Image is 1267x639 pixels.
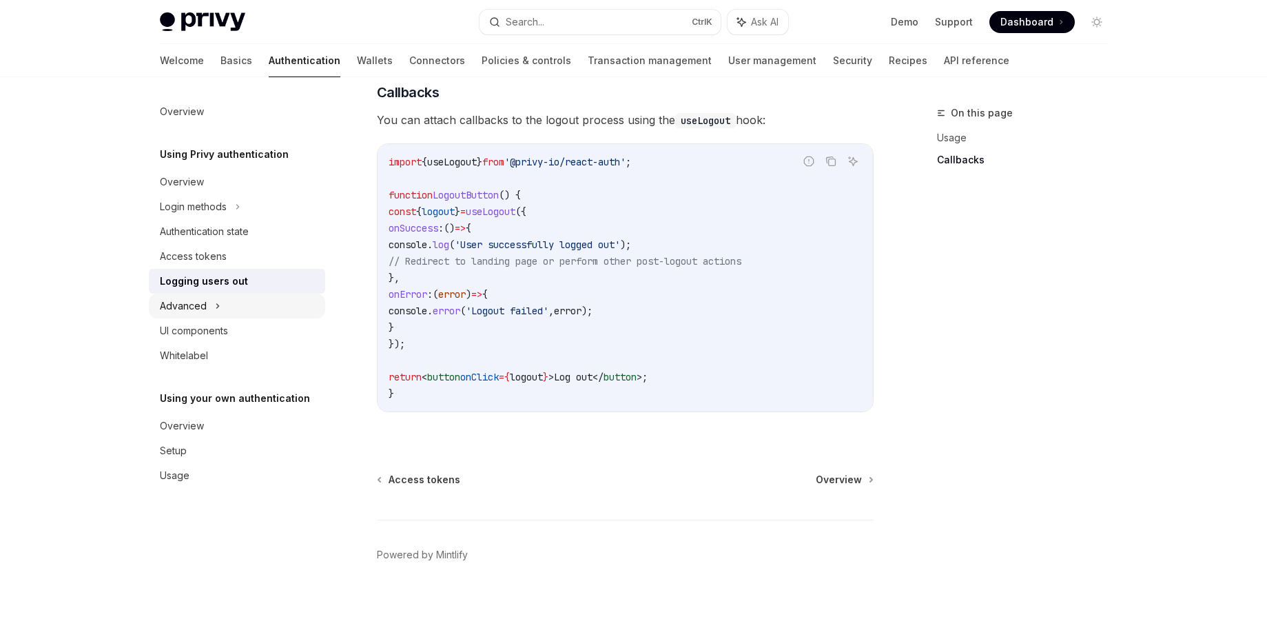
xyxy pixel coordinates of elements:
span: import [389,156,422,168]
span: }); [389,338,405,350]
span: ; [626,156,631,168]
a: Usage [937,127,1119,149]
a: Wallets [357,44,393,77]
button: Search...CtrlK [480,10,721,34]
span: You can attach callbacks to the logout process using the hook: [377,110,874,130]
span: } [389,321,394,334]
a: Recipes [889,44,927,77]
span: onSuccess [389,222,438,234]
span: { [422,156,427,168]
div: Authentication state [160,223,249,240]
span: Ask AI [751,15,779,29]
button: Toggle dark mode [1086,11,1108,33]
span: Dashboard [1000,15,1053,29]
span: }, [389,272,400,284]
span: ({ [515,205,526,218]
a: Whitelabel [149,343,325,368]
span: ( [449,239,455,251]
span: } [389,387,394,400]
a: Callbacks [937,149,1119,171]
span: () { [499,189,521,201]
button: Ask AI [844,152,862,170]
a: Access tokens [149,244,325,269]
span: { [504,371,510,383]
span: onError [389,288,427,301]
code: useLogout [675,113,736,128]
span: log [433,239,449,251]
span: : [438,222,444,234]
span: return [389,371,422,383]
a: Setup [149,438,325,463]
a: API reference [944,44,1009,77]
span: console [389,239,427,251]
span: ); [581,305,593,317]
a: Access tokens [378,473,460,487]
a: Connectors [409,44,465,77]
div: Logging users out [160,273,248,290]
h5: Using your own authentication [160,390,310,407]
span: => [471,288,482,301]
a: Powered by Mintlify [377,548,468,562]
span: ( [433,288,438,301]
span: error [433,305,460,317]
a: Dashboard [989,11,1075,33]
a: Overview [149,99,325,124]
span: { [416,205,422,218]
a: Security [833,44,872,77]
span: button [427,371,460,383]
a: Overview [149,170,325,194]
span: ); [620,239,631,251]
span: } [477,156,482,168]
span: logout [510,371,543,383]
div: Whitelabel [160,347,208,364]
button: Copy the contents from the code block [822,152,840,170]
span: . [427,305,433,317]
span: : [427,288,433,301]
div: Access tokens [160,248,227,265]
a: Authentication state [149,219,325,244]
span: = [460,205,466,218]
div: Setup [160,443,187,459]
div: Usage [160,467,189,484]
span: Access tokens [389,473,460,487]
a: Policies & controls [482,44,571,77]
div: Login methods [160,199,227,215]
h5: Using Privy authentication [160,146,289,163]
span: LogoutButton [433,189,499,201]
div: UI components [160,323,228,339]
div: Overview [160,418,204,434]
span: = [499,371,504,383]
span: { [482,288,488,301]
span: () [444,222,455,234]
span: Overview [816,473,862,487]
span: ) [466,288,471,301]
span: // Redirect to landing page or perform other post-logout actions [389,255,741,267]
a: UI components [149,318,325,343]
span: logout [422,205,455,218]
a: Logging users out [149,269,325,294]
span: useLogout [427,156,477,168]
span: 'User successfully logged out' [455,239,620,251]
a: User management [728,44,816,77]
button: Ask AI [728,10,788,34]
span: > [548,371,554,383]
a: Overview [816,473,872,487]
img: light logo [160,12,245,32]
span: , [548,305,554,317]
button: Report incorrect code [800,152,818,170]
span: Log out [554,371,593,383]
span: '@privy-io/react-auth' [504,156,626,168]
a: Usage [149,463,325,488]
span: ; [642,371,648,383]
span: from [482,156,504,168]
a: Authentication [269,44,340,77]
span: const [389,205,416,218]
div: Advanced [160,298,207,314]
div: Search... [506,14,544,30]
span: . [427,239,433,251]
span: error [438,288,466,301]
a: Support [935,15,973,29]
span: console [389,305,427,317]
span: } [455,205,460,218]
a: Basics [220,44,252,77]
